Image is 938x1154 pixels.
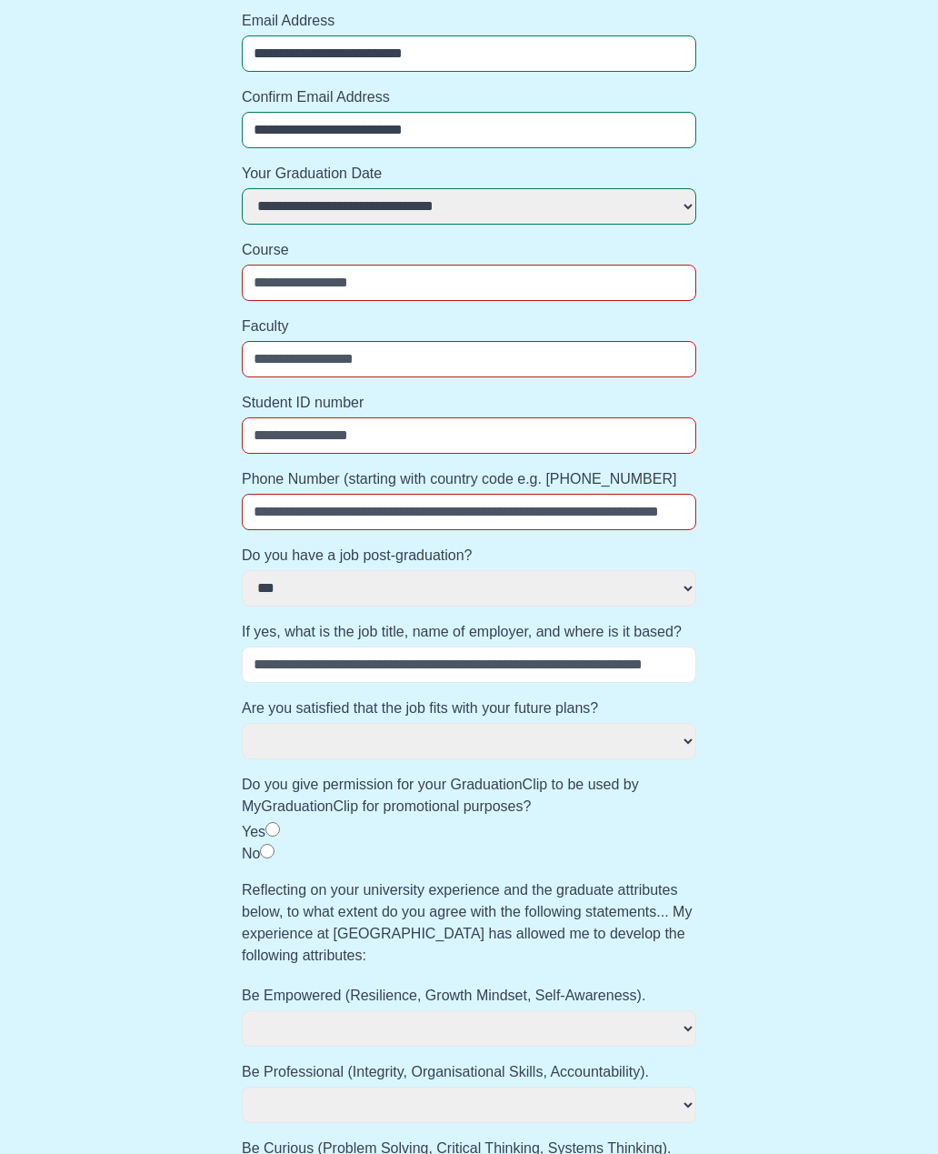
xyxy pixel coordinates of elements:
label: Be Empowered (Resilience, Growth Mindset, Self-Awareness). [242,986,696,1008]
label: Phone Number (starting with country code e.g. [PHONE_NUMBER] [242,469,696,491]
label: Confirm Email Address [242,87,696,109]
label: Your Graduation Date [242,164,696,186]
label: Faculty [242,316,696,338]
label: Reflecting on your university experience and the graduate attributes below, to what extent do you... [242,880,696,968]
label: Course [242,240,696,262]
label: Are you satisfied that the job fits with your future plans? [242,698,696,720]
label: Do you give permission for your GraduationClip to be used by MyGraduationClip for promotional pur... [242,775,696,818]
label: If yes, what is the job title, name of employer, and where is it based? [242,622,696,644]
label: Student ID number [242,393,696,415]
label: Do you have a job post-graduation? [242,546,696,567]
label: Yes [242,825,265,840]
label: Be Professional (Integrity, Organisational Skills, Accountability). [242,1062,696,1084]
label: No [242,847,260,862]
label: Email Address [242,11,696,33]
